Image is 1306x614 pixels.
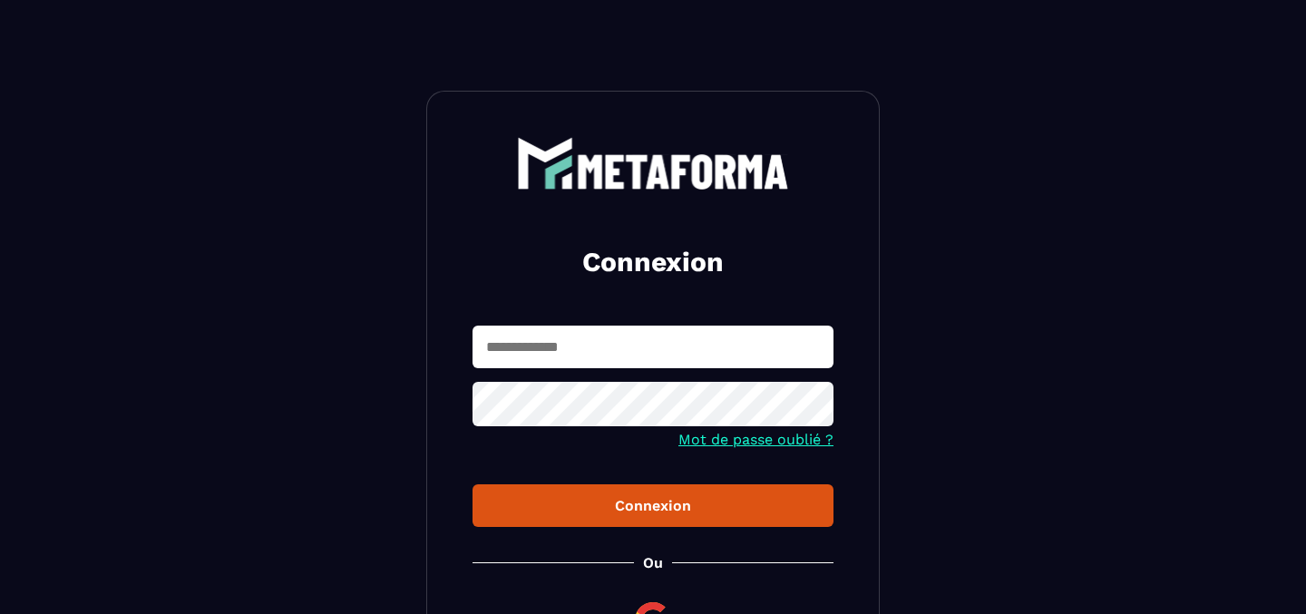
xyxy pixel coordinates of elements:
[487,497,819,514] div: Connexion
[517,137,789,190] img: logo
[473,484,833,527] button: Connexion
[473,137,833,190] a: logo
[643,554,663,571] p: Ou
[494,244,812,280] h2: Connexion
[678,431,833,448] a: Mot de passe oublié ?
